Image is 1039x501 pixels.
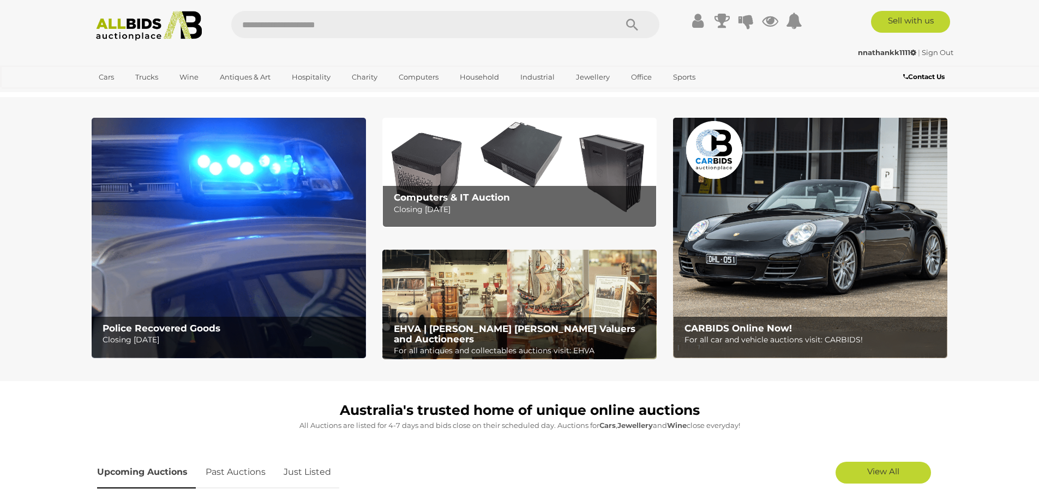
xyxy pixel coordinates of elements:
[684,333,941,347] p: For all car and vehicle auctions visit: CARBIDS!
[394,323,635,345] b: EHVA | [PERSON_NAME] [PERSON_NAME] Valuers and Auctioneers
[903,71,947,83] a: Contact Us
[103,333,359,347] p: Closing [DATE]
[128,68,165,86] a: Trucks
[382,118,657,227] a: Computers & IT Auction Computers & IT Auction Closing [DATE]
[858,48,918,57] a: nnathankk1111
[345,68,385,86] a: Charity
[617,421,653,430] strong: Jewellery
[97,456,196,488] a: Upcoming Auctions
[97,403,942,418] h1: Australia's trusted home of unique online auctions
[605,11,659,38] button: Search
[599,421,616,430] strong: Cars
[382,250,657,360] a: EHVA | Evans Hastings Valuers and Auctioneers EHVA | [PERSON_NAME] [PERSON_NAME] Valuers and Auct...
[624,68,659,86] a: Office
[667,421,687,430] strong: Wine
[394,344,651,358] p: For all antiques and collectables auctions visit: EHVA
[666,68,702,86] a: Sports
[673,118,947,358] a: CARBIDS Online Now! CARBIDS Online Now! For all car and vehicle auctions visit: CARBIDS!
[382,118,657,227] img: Computers & IT Auction
[453,68,506,86] a: Household
[867,466,899,476] span: View All
[90,11,208,41] img: Allbids.com.au
[275,456,339,488] a: Just Listed
[213,68,278,86] a: Antiques & Art
[858,48,916,57] strong: nnathankk1111
[92,118,366,358] a: Police Recovered Goods Police Recovered Goods Closing [DATE]
[394,203,651,216] p: Closing [DATE]
[684,323,792,334] b: CARBIDS Online Now!
[903,73,945,81] b: Contact Us
[172,68,206,86] a: Wine
[92,68,121,86] a: Cars
[918,48,920,57] span: |
[922,48,953,57] a: Sign Out
[97,419,942,432] p: All Auctions are listed for 4-7 days and bids close on their scheduled day. Auctions for , and cl...
[92,86,183,104] a: [GEOGRAPHIC_DATA]
[103,323,220,334] b: Police Recovered Goods
[394,192,510,203] b: Computers & IT Auction
[392,68,446,86] a: Computers
[382,250,657,360] img: EHVA | Evans Hastings Valuers and Auctioneers
[92,118,366,358] img: Police Recovered Goods
[836,462,931,484] a: View All
[285,68,338,86] a: Hospitality
[871,11,950,33] a: Sell with us
[197,456,274,488] a: Past Auctions
[673,118,947,358] img: CARBIDS Online Now!
[513,68,562,86] a: Industrial
[569,68,617,86] a: Jewellery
